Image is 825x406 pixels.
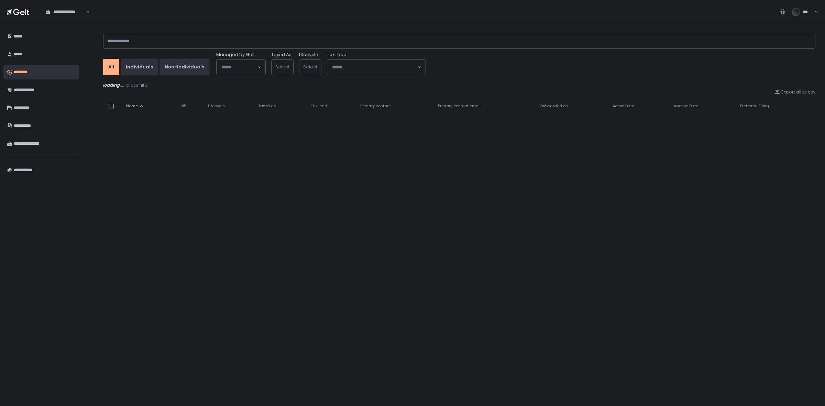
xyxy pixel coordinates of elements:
[327,52,346,58] span: Tax Lead
[126,64,153,70] div: Individuals
[303,64,317,70] span: Select
[613,103,634,109] span: Active Date
[103,82,815,89] div: loading...
[108,64,114,70] div: All
[299,52,318,58] label: Lifecycle
[180,103,186,109] span: VIP
[216,52,255,58] span: Managed by Gelt
[159,59,209,75] button: Non-Individuals
[673,103,698,109] span: Inactive Date
[540,103,568,109] span: Onboarded on
[438,103,481,109] span: Primary contact email
[165,64,204,70] div: Non-Individuals
[327,60,426,75] div: Search for option
[275,64,289,70] span: Select
[774,89,815,95] button: Export all to csv
[121,59,158,75] button: Individuals
[258,103,276,109] span: Taxed as
[332,64,417,71] input: Search for option
[271,52,291,58] label: Taxed As
[311,103,327,109] span: Tax lead
[126,82,150,89] button: Clear filter
[126,103,138,109] span: Name
[360,103,391,109] span: Primary contact
[221,64,257,71] input: Search for option
[217,60,265,75] div: Search for option
[41,4,90,19] div: Search for option
[103,59,119,75] button: All
[208,103,225,109] span: Lifecycle
[740,103,769,109] span: Preferred Filing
